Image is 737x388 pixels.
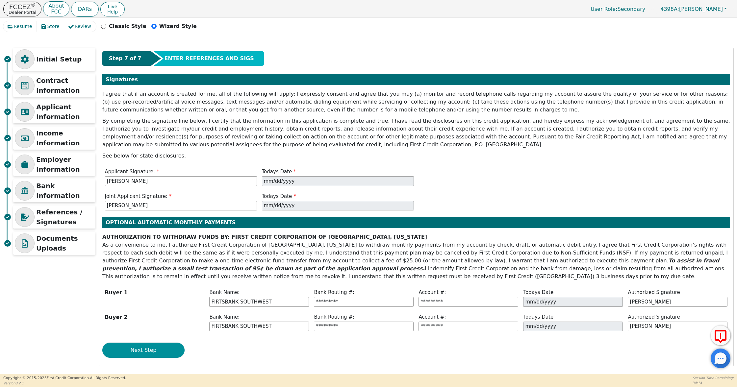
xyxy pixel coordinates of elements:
p: Copyright © 2015- 2025 First Credit Corporation. [3,376,126,381]
p: FCCEZ [9,4,36,10]
p: Wizard Style [159,22,197,30]
span: Step 7 of 7 [109,55,141,62]
div: Bank Information [13,179,95,202]
span: 4398A: [660,6,679,12]
p: Employer Information [36,155,94,174]
p: Dealer Portal [9,10,36,14]
button: Store [37,21,64,32]
p: Secondary [584,3,652,15]
button: Resume [3,21,37,32]
p: Buyer 2 [105,313,128,321]
span: Joint Applicant Signature: [105,193,172,199]
span: Review [75,23,91,30]
button: LiveHelp [100,2,125,16]
span: ENTER REFERENCES AND SIGS [164,55,254,62]
button: Next Step [102,343,185,358]
strong: AUTHORIZATION TO WITHDRAW FUNDS BY: FIRST CREDIT CORPORATION OF [GEOGRAPHIC_DATA], [US_STATE] [102,234,427,240]
span: Help [107,9,118,14]
span: Store [47,23,60,30]
button: FCCEZ®Dealer Portal [3,2,41,16]
p: References / Signatures [36,207,94,227]
span: Todays Date [523,289,553,295]
span: Bank Name: [209,314,240,320]
span: Todays Date [262,193,296,199]
input: First Last [628,297,727,307]
div: Documents Uploads [13,232,95,255]
button: 4398A:[PERSON_NAME] [653,4,734,14]
p: By completing the signature line below, I certify that the information in this application is com... [102,117,730,149]
button: AboutFCC [43,1,69,17]
span: Bank Routing #: [314,314,354,320]
span: Bank Name: [209,289,240,295]
span: Account #: [419,289,446,295]
p: Session Time Remaining: [693,376,734,380]
button: Report Error to FCC [711,326,730,345]
span: Live [107,4,118,9]
a: User Role:Secondary [584,3,652,15]
p: Applicant Information [36,102,94,122]
p: See below for state disclosures. [102,152,730,160]
button: Review [64,21,96,32]
span: Todays Date [262,169,296,175]
span: Account #: [419,314,446,320]
div: References / Signatures [13,206,95,229]
span: Todays Date [523,314,553,320]
span: All Rights Reserved. [90,376,126,380]
p: Version 3.2.1 [3,381,126,386]
p: 34:14 [693,380,734,385]
p: Signatures [106,76,727,84]
p: Income Information [36,128,94,148]
span: Authorized Signature [628,314,680,320]
p: Documents Uploads [36,233,94,253]
span: Authorized Signature [628,289,680,295]
div: Contract Information [13,74,95,97]
p: OPTIONAL AUTOMATIC MONTHLY PAYMENTS [106,219,727,227]
p: Classic Style [109,22,146,30]
p: About [48,3,64,9]
span: As a convenience to me, I authorize First Credit Corporation of [GEOGRAPHIC_DATA], [US_STATE] to ... [102,234,728,279]
sup: ® [31,2,36,8]
p: I agree that if an account is created for me, all of the following will apply: I expressly consen... [102,90,730,114]
span: Resume [14,23,32,30]
div: Initial Setup [13,48,95,71]
div: Income Information [13,127,95,150]
p: Buyer 1 [105,289,128,297]
span: User Role : [591,6,617,12]
p: Initial Setup [36,54,94,64]
div: Applicant Information [13,100,95,123]
span: Applicant Signature: [105,169,159,175]
input: first last [628,322,727,331]
div: Employer Information [13,153,95,176]
p: Contract Information [36,76,94,95]
span: [PERSON_NAME] [660,6,723,12]
input: first last [105,201,257,211]
p: Bank Information [36,181,94,201]
p: FCC [48,9,64,14]
button: DARs [71,2,99,17]
input: first last [105,176,257,186]
span: Bank Routing #: [314,289,354,295]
